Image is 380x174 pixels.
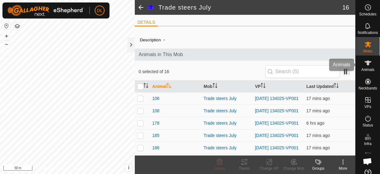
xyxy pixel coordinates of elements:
span: 108 [152,108,159,114]
button: + [3,32,10,40]
span: 106 [152,95,159,102]
p-sorticon: Activate to sort [143,84,148,89]
span: Neckbands [358,86,377,90]
th: VP [253,81,304,93]
span: Notifications [358,31,378,35]
span: 27 Sept 2025, 6:31 am [306,108,330,113]
div: Trade steers July [204,132,250,139]
input: Search (S) [265,65,340,78]
span: Schedules [359,12,376,16]
span: VPs [364,105,371,109]
li: DETAILS [135,19,157,27]
a: [DATE] 134025-VP001 [255,96,299,101]
button: Map Layers [14,23,21,30]
p-sorticon: Activate to sort [261,84,266,89]
span: 0 selected of 16 [138,68,265,75]
span: Status [362,123,373,127]
div: Open chat [359,153,376,170]
span: 16 [342,3,349,12]
div: Groups [306,166,331,171]
img: Gallagher Logo [7,5,85,16]
span: Infra [364,142,371,146]
span: Delete [214,166,225,171]
div: Trade steers July [204,145,250,151]
span: - [161,35,167,45]
a: [DATE] 134025-VP001 [255,121,299,126]
p-sorticon: Activate to sort [213,84,217,89]
span: Animals [361,68,374,72]
span: 27 Sept 2025, 12:01 am [306,121,324,126]
span: i [128,165,129,170]
div: Trade steers July [204,95,250,102]
div: Trade steers July [204,120,250,126]
a: Privacy Policy [43,166,66,172]
th: Mob [201,81,253,93]
a: [DATE] 134025-VP001 [255,108,299,113]
p-sorticon: Activate to sort [167,84,171,89]
span: 178 [152,120,159,126]
div: Change Mob [281,166,306,171]
button: – [3,40,10,48]
span: 27 Sept 2025, 6:31 am [306,133,330,138]
span: Animals in This Mob [138,51,352,58]
a: Contact Us [73,166,92,172]
label: Description [140,38,161,42]
span: Heatmap [360,160,375,164]
div: Tracks [232,166,257,171]
span: 27 Sept 2025, 6:32 am [306,145,330,150]
p-sorticon: Activate to sort [334,84,339,89]
th: Animal [150,81,201,93]
div: Change VP [257,166,281,171]
span: 185 [152,132,159,139]
div: More [331,166,355,171]
span: DL [97,7,102,14]
span: 186 [152,145,159,151]
a: [DATE] 134025-VP001 [255,133,299,138]
a: [DATE] 134025-VP001 [255,145,299,150]
span: 27 Sept 2025, 6:31 am [306,96,330,101]
div: Trade steers July [204,108,250,114]
button: i [125,164,132,171]
h2: Trade steers July [158,4,342,11]
button: Reset Map [3,22,10,30]
span: Mobs [363,49,372,53]
th: Last Updated [304,81,355,93]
